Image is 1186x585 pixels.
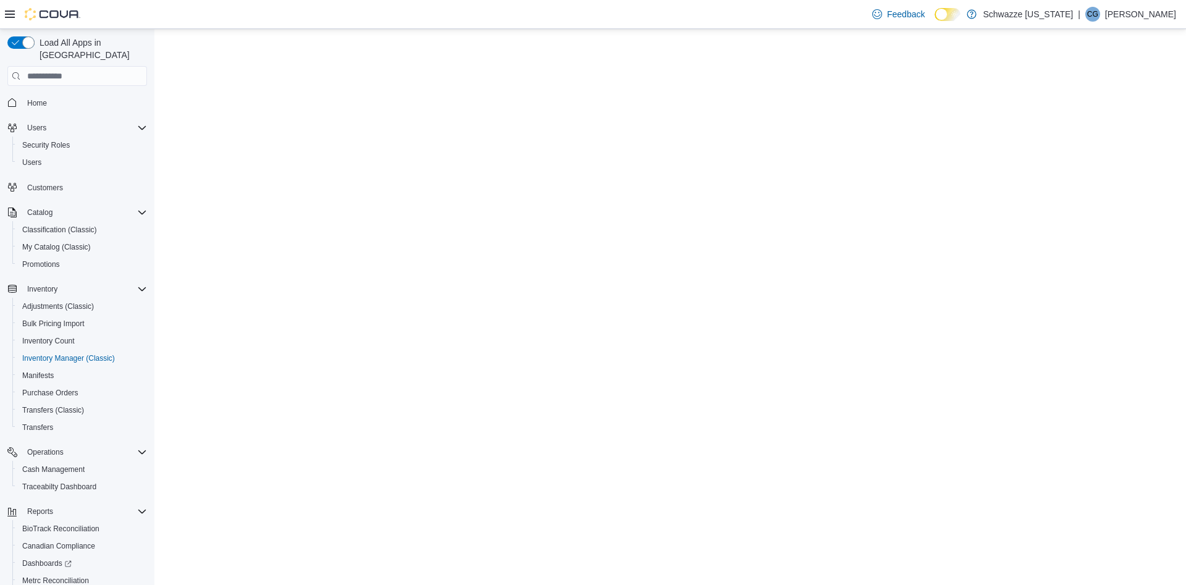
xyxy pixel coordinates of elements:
span: Reports [27,507,53,516]
button: Security Roles [12,137,152,154]
span: Transfers (Classic) [22,405,84,415]
span: Dashboards [17,556,147,571]
span: Catalog [22,205,147,220]
button: Reports [22,504,58,519]
a: My Catalog (Classic) [17,240,96,255]
a: Home [22,96,52,111]
span: Load All Apps in [GEOGRAPHIC_DATA] [35,36,147,61]
a: Feedback [867,2,930,27]
a: Transfers [17,420,58,435]
button: Promotions [12,256,152,273]
span: Home [27,98,47,108]
button: Purchase Orders [12,384,152,402]
span: Security Roles [17,138,147,153]
button: Operations [2,444,152,461]
a: Cash Management [17,462,90,477]
span: Manifests [17,368,147,383]
button: Customers [2,179,152,196]
span: Traceabilty Dashboard [17,479,147,494]
img: Cova [25,8,80,20]
a: Purchase Orders [17,385,83,400]
span: Users [17,155,147,170]
a: Inventory Manager (Classic) [17,351,120,366]
button: BioTrack Reconciliation [12,520,152,537]
button: Users [2,119,152,137]
span: Bulk Pricing Import [17,316,147,331]
button: Transfers (Classic) [12,402,152,419]
button: Classification (Classic) [12,221,152,238]
div: Colin Glenn [1085,7,1100,22]
button: Reports [2,503,152,520]
span: Traceabilty Dashboard [22,482,96,492]
span: Purchase Orders [22,388,78,398]
span: Adjustments (Classic) [17,299,147,314]
span: Inventory [22,282,147,297]
p: [PERSON_NAME] [1105,7,1176,22]
span: Promotions [22,259,60,269]
a: Transfers (Classic) [17,403,89,418]
span: Home [22,95,147,110]
span: Users [22,120,147,135]
button: Users [12,154,152,171]
a: Promotions [17,257,65,272]
button: Inventory [22,282,62,297]
button: Operations [22,445,69,460]
span: Inventory Manager (Classic) [17,351,147,366]
span: Classification (Classic) [22,225,97,235]
button: Canadian Compliance [12,537,152,555]
a: Bulk Pricing Import [17,316,90,331]
span: Customers [22,180,147,195]
button: Adjustments (Classic) [12,298,152,315]
span: Bulk Pricing Import [22,319,85,329]
span: Inventory Manager (Classic) [22,353,115,363]
a: Dashboards [17,556,77,571]
a: Manifests [17,368,59,383]
span: Users [27,123,46,133]
button: Transfers [12,419,152,436]
span: Inventory Count [17,334,147,348]
p: Schwazze [US_STATE] [983,7,1073,22]
span: Promotions [17,257,147,272]
a: Security Roles [17,138,75,153]
span: Canadian Compliance [22,541,95,551]
span: Transfers [17,420,147,435]
span: Operations [22,445,147,460]
span: Transfers [22,423,53,432]
span: Manifests [22,371,54,381]
span: Security Roles [22,140,70,150]
span: Cash Management [17,462,147,477]
span: CG [1087,7,1098,22]
span: Inventory [27,284,57,294]
span: Reports [22,504,147,519]
span: Catalog [27,208,53,217]
span: Classification (Classic) [17,222,147,237]
span: BioTrack Reconciliation [22,524,99,534]
button: My Catalog (Classic) [12,238,152,256]
span: Canadian Compliance [17,539,147,553]
span: Dashboards [22,558,72,568]
span: Purchase Orders [17,385,147,400]
span: Feedback [887,8,925,20]
button: Catalog [22,205,57,220]
span: Inventory Count [22,336,75,346]
a: Dashboards [12,555,152,572]
p: | [1078,7,1080,22]
button: Bulk Pricing Import [12,315,152,332]
button: Manifests [12,367,152,384]
a: Users [17,155,46,170]
span: BioTrack Reconciliation [17,521,147,536]
span: Transfers (Classic) [17,403,147,418]
a: BioTrack Reconciliation [17,521,104,536]
a: Customers [22,180,68,195]
a: Canadian Compliance [17,539,100,553]
button: Home [2,93,152,111]
a: Adjustments (Classic) [17,299,99,314]
span: Dark Mode [935,21,935,22]
span: Operations [27,447,64,457]
button: Users [22,120,51,135]
span: Users [22,158,41,167]
button: Inventory Count [12,332,152,350]
span: Customers [27,183,63,193]
span: Adjustments (Classic) [22,301,94,311]
span: Cash Management [22,465,85,474]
